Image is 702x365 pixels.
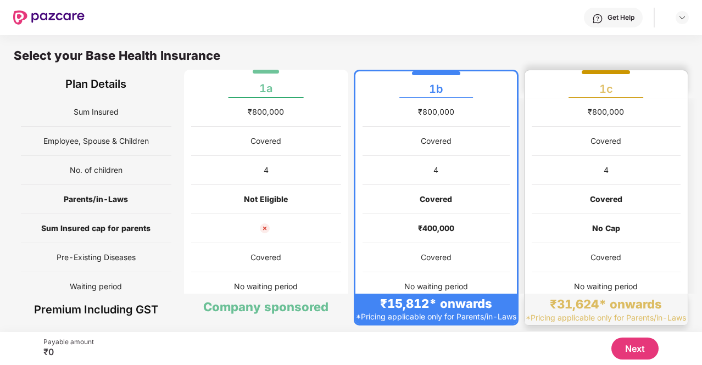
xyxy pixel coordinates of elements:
[74,102,119,122] span: Sum Insured
[43,338,94,346] div: Payable amount
[21,294,171,325] div: Premium Including GST
[258,222,271,235] img: not_cover_cross.svg
[433,164,438,176] div: 4
[250,251,281,263] div: Covered
[264,164,269,176] div: 4
[611,338,659,360] button: Next
[604,164,609,176] div: 4
[550,296,662,312] div: ₹31,624* onwards
[404,280,468,293] div: No waiting period
[420,193,452,205] div: Covered
[250,135,281,147] div: Covered
[380,296,492,311] div: ₹15,812* onwards
[526,312,686,323] div: *Pricing applicable only for Parents/in-Laws
[43,346,94,357] div: ₹0
[259,73,272,95] div: 1a
[57,247,136,268] span: Pre-Existing Diseases
[70,160,122,181] span: No. of children
[599,74,613,96] div: 1c
[70,276,122,297] span: Waiting period
[418,106,454,118] div: ₹800,000
[590,193,622,205] div: Covered
[14,48,688,70] div: Select your Base Health Insurance
[588,106,624,118] div: ₹800,000
[248,106,284,118] div: ₹800,000
[418,222,454,234] div: ₹400,000
[244,193,288,205] div: Not Eligible
[590,251,621,263] div: Covered
[64,189,128,210] span: Parents/in-Laws
[421,251,452,263] div: Covered
[43,131,149,151] span: Employee, Spouse & Children
[356,311,516,322] div: *Pricing applicable only for Parents/in-Laws
[13,10,85,25] img: New Pazcare Logo
[574,280,638,293] div: No waiting period
[592,222,620,234] div: No Cap
[203,299,328,315] div: Company sponsored
[41,218,151,239] span: Sum Insured cap for parents
[678,13,687,22] img: svg+xml;base64,PHN2ZyBpZD0iRHJvcGRvd24tMzJ4MzIiIHhtbG5zPSJodHRwOi8vd3d3LnczLm9yZy8yMDAwL3N2ZyIgd2...
[21,70,171,98] div: Plan Details
[421,135,452,147] div: Covered
[234,280,298,293] div: No waiting period
[608,13,634,22] div: Get Help
[592,13,603,24] img: svg+xml;base64,PHN2ZyBpZD0iSGVscC0zMngzMiIgeG1sbnM9Imh0dHA6Ly93d3cudzMub3JnLzIwMDAvc3ZnIiB3aWR0aD...
[590,135,621,147] div: Covered
[429,74,443,96] div: 1b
